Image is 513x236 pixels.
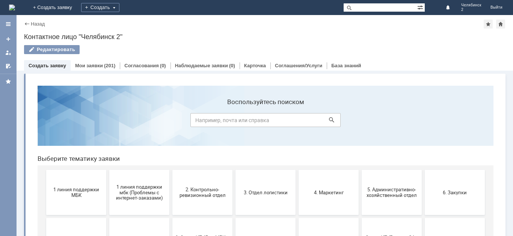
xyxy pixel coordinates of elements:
[206,158,262,163] span: Бухгалтерия (для мбк)
[141,90,201,135] button: 2. Контрольно-ревизионный отдел
[269,206,325,212] span: не актуален
[159,18,309,26] label: Воспользуйтесь поиском
[6,75,462,83] header: Выберите тематику заявки
[17,206,72,212] span: Финансовый отдел
[269,110,325,115] span: 4. Маркетинг
[206,200,262,217] span: [PERSON_NAME]. Услуги ИТ для МБК (оформляет L1)
[395,158,451,163] span: Отдел-ИТ (Офис)
[78,138,138,183] button: 8. Отдел качества
[275,63,322,68] a: Соглашения/Услуги
[29,63,66,68] a: Создать заявку
[331,63,361,68] a: База знаний
[17,158,72,163] span: 7. Служба безопасности
[269,158,325,163] span: Отдел ИТ (1С)
[141,186,201,231] button: Это соглашение не активно!
[80,104,136,121] span: 1 линия поддержки мбк (Проблемы с интернет-заказами)
[159,33,309,47] input: Например, почта или справка
[9,5,15,11] img: logo
[461,8,481,12] span: 2
[75,63,103,68] a: Мои заявки
[160,63,166,68] div: (0)
[461,3,481,8] span: Челябинск
[17,107,72,118] span: 1 линия поддержки МБК
[9,5,15,11] a: Перейти на домашнюю страницу
[78,90,138,135] button: 1 линия поддержки мбк (Проблемы с интернет-заказами)
[267,138,327,183] button: Отдел ИТ (1С)
[204,138,264,183] button: Бухгалтерия (для мбк)
[31,21,45,27] a: Назад
[141,138,201,183] button: 9. Отдел-ИТ (Для МБК и Пекарни)
[330,138,390,183] button: Отдел-ИТ (Битрикс24 и CRM)
[244,63,266,68] a: Карточка
[417,3,425,11] span: Расширенный поиск
[395,110,451,115] span: 6. Закупки
[267,90,327,135] button: 4. Маркетинг
[143,203,199,215] span: Это соглашение не активно!
[15,90,75,135] button: 1 линия поддержки МБК
[496,20,505,29] div: Сделать домашней страницей
[124,63,159,68] a: Согласования
[484,20,493,29] div: Добавить в избранное
[229,63,235,68] div: (0)
[175,63,228,68] a: Наблюдаемые заявки
[204,90,264,135] button: 3. Отдел логистики
[393,90,453,135] button: 6. Закупки
[80,158,136,163] span: 8. Отдел качества
[2,60,14,72] a: Мои согласования
[81,3,119,12] div: Создать
[393,138,453,183] button: Отдел-ИТ (Офис)
[143,155,199,166] span: 9. Отдел-ИТ (Для МБК и Пекарни)
[2,33,14,45] a: Создать заявку
[204,186,264,231] button: [PERSON_NAME]. Услуги ИТ для МБК (оформляет L1)
[78,186,138,231] button: Франчайзинг
[2,47,14,59] a: Мои заявки
[267,186,327,231] button: не актуален
[143,107,199,118] span: 2. Контрольно-ревизионный отдел
[330,90,390,135] button: 5. Административно-хозяйственный отдел
[104,63,115,68] div: (201)
[332,155,388,166] span: Отдел-ИТ (Битрикс24 и CRM)
[15,138,75,183] button: 7. Служба безопасности
[24,33,505,41] div: Контактное лицо "Челябинск 2"
[80,206,136,212] span: Франчайзинг
[15,186,75,231] button: Финансовый отдел
[332,107,388,118] span: 5. Административно-хозяйственный отдел
[206,110,262,115] span: 3. Отдел логистики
